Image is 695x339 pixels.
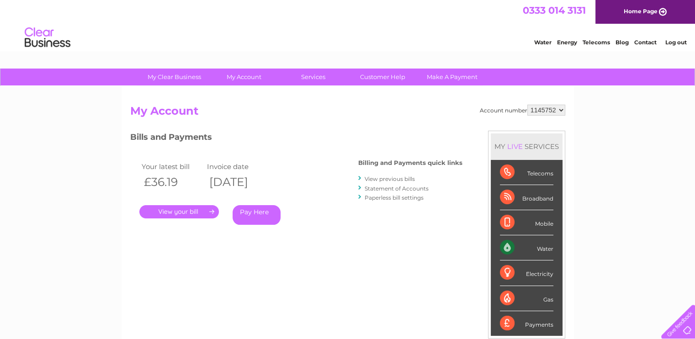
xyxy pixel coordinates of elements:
[500,311,553,336] div: Payments
[583,39,610,46] a: Telecoms
[139,160,205,173] td: Your latest bill
[523,5,586,16] a: 0333 014 3131
[205,173,271,191] th: [DATE]
[345,69,420,85] a: Customer Help
[137,69,212,85] a: My Clear Business
[206,69,281,85] a: My Account
[534,39,552,46] a: Water
[500,185,553,210] div: Broadband
[130,131,462,147] h3: Bills and Payments
[139,173,205,191] th: £36.19
[491,133,562,159] div: MY SERVICES
[139,205,219,218] a: .
[365,175,415,182] a: View previous bills
[132,5,564,44] div: Clear Business is a trading name of Verastar Limited (registered in [GEOGRAPHIC_DATA] No. 3667643...
[358,159,462,166] h4: Billing and Payments quick links
[365,194,424,201] a: Paperless bill settings
[233,205,281,225] a: Pay Here
[276,69,351,85] a: Services
[500,260,553,286] div: Electricity
[615,39,629,46] a: Blog
[414,69,490,85] a: Make A Payment
[130,105,565,122] h2: My Account
[365,185,429,192] a: Statement of Accounts
[480,105,565,116] div: Account number
[500,286,553,311] div: Gas
[557,39,577,46] a: Energy
[500,235,553,260] div: Water
[500,210,553,235] div: Mobile
[500,160,553,185] div: Telecoms
[665,39,686,46] a: Log out
[505,142,525,151] div: LIVE
[634,39,657,46] a: Contact
[24,24,71,52] img: logo.png
[205,160,271,173] td: Invoice date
